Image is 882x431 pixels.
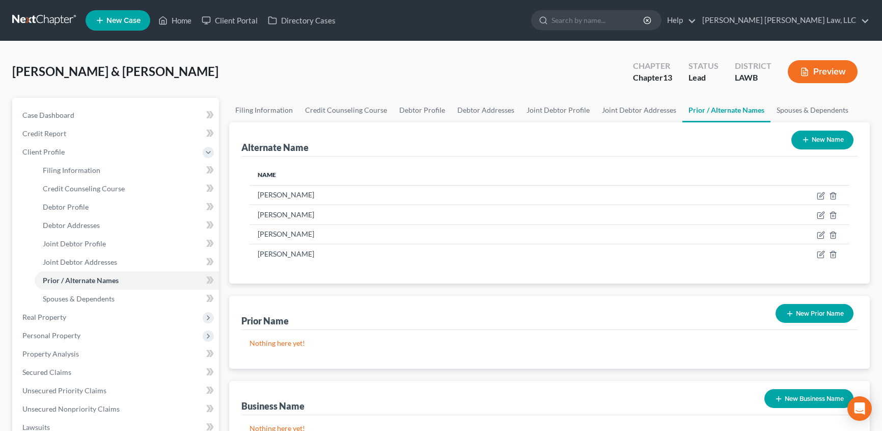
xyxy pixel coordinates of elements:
a: Prior / Alternate Names [682,98,770,122]
span: Credit Counseling Course [43,184,125,193]
span: Client Profile [22,147,65,156]
div: Chapter [633,60,672,72]
a: Spouses & Dependents [770,98,855,122]
a: Filing Information [229,98,299,122]
div: Prior Name [241,315,289,327]
span: Property Analysis [22,349,79,358]
a: Credit Counseling Course [35,180,219,198]
span: New Case [106,17,141,24]
a: Debtor Addresses [451,98,520,122]
a: Secured Claims [14,363,219,382]
span: Case Dashboard [22,111,74,119]
th: Name [250,165,634,185]
a: Case Dashboard [14,106,219,124]
td: [PERSON_NAME] [250,244,634,263]
a: Client Portal [197,11,263,30]
td: [PERSON_NAME] [250,185,634,205]
a: [PERSON_NAME] [PERSON_NAME] Law, LLC [697,11,869,30]
span: 13 [663,72,672,82]
a: Joint Debtor Addresses [35,253,219,271]
a: Credit Report [14,124,219,143]
a: Spouses & Dependents [35,290,219,308]
span: Unsecured Nonpriority Claims [22,404,120,413]
a: Unsecured Priority Claims [14,382,219,400]
span: Unsecured Priority Claims [22,386,106,395]
a: Property Analysis [14,345,219,363]
div: Open Intercom Messenger [847,396,872,421]
a: Unsecured Nonpriority Claims [14,400,219,418]
div: District [735,60,771,72]
span: Credit Report [22,129,66,138]
button: New Business Name [764,389,853,408]
a: Prior / Alternate Names [35,271,219,290]
span: Prior / Alternate Names [43,276,119,285]
button: Preview [788,60,858,83]
span: Spouses & Dependents [43,294,115,303]
span: Debtor Profile [43,202,89,211]
a: Credit Counseling Course [299,98,393,122]
div: Lead [688,72,719,84]
input: Search by name... [552,11,645,30]
a: Debtor Profile [393,98,451,122]
td: [PERSON_NAME] [250,224,634,244]
a: Help [662,11,696,30]
div: Alternate Name [241,141,309,154]
span: Real Property [22,313,66,321]
span: Debtor Addresses [43,221,100,230]
td: [PERSON_NAME] [250,205,634,224]
span: Joint Debtor Addresses [43,258,117,266]
div: Business Name [241,400,305,412]
a: Debtor Profile [35,198,219,216]
span: Secured Claims [22,368,71,376]
span: [PERSON_NAME] & [PERSON_NAME] [12,64,218,79]
div: Chapter [633,72,672,84]
span: Filing Information [43,166,100,174]
span: Joint Debtor Profile [43,239,106,248]
a: Joint Debtor Addresses [596,98,682,122]
a: Filing Information [35,161,219,180]
button: New Prior Name [776,304,853,323]
a: Directory Cases [263,11,341,30]
p: Nothing here yet! [250,338,849,348]
div: Status [688,60,719,72]
a: Joint Debtor Profile [520,98,596,122]
button: New Name [791,131,853,149]
a: Home [153,11,197,30]
span: Personal Property [22,331,80,340]
a: Debtor Addresses [35,216,219,235]
a: Joint Debtor Profile [35,235,219,253]
div: LAWB [735,72,771,84]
